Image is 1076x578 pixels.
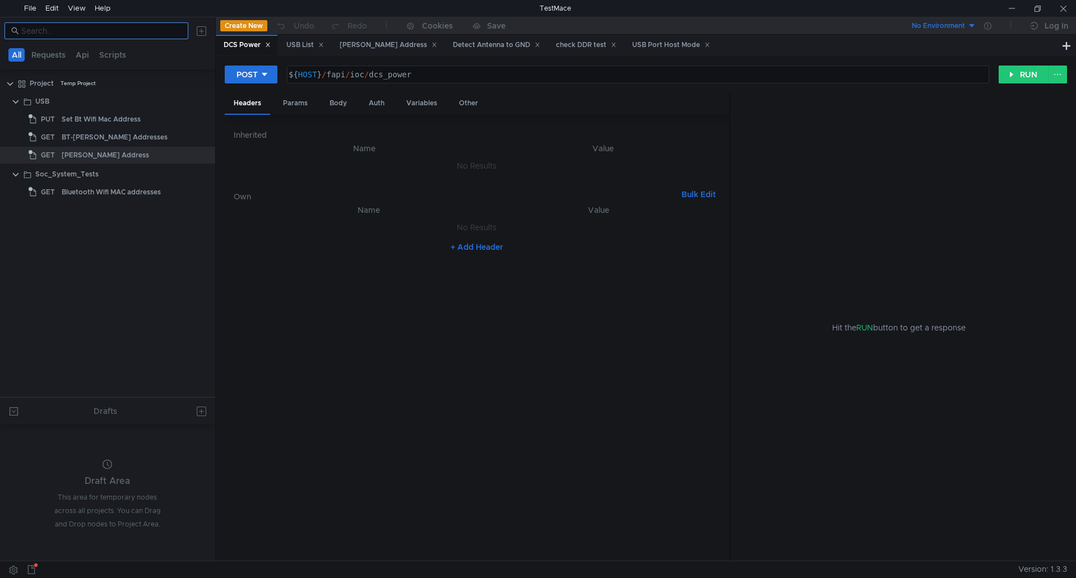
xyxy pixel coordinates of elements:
div: Temp Project [61,75,96,92]
button: No Environment [898,17,976,35]
button: Undo [267,17,322,34]
nz-embed-empty: No Results [457,222,497,232]
span: PUT [41,111,55,128]
div: BT-[PERSON_NAME] Addresses [62,129,168,146]
th: Name [243,142,486,155]
div: Set Bt Wifi Mac Address [62,111,141,128]
div: USB Port Host Mode [632,39,710,51]
h6: Inherited [234,128,720,142]
button: RUN [999,66,1049,83]
button: All [8,48,25,62]
div: USB List [286,39,324,51]
div: Cookies [422,19,453,32]
div: Auth [360,93,393,114]
th: Name [252,203,486,217]
div: check DDR test [556,39,616,51]
nz-embed-empty: No Results [457,161,497,171]
div: Undo [294,19,314,32]
div: Body [321,93,356,114]
button: + Add Header [446,240,508,254]
span: GET [41,129,55,146]
span: GET [41,147,55,164]
input: Search... [21,25,182,37]
div: DCS Power [224,39,271,51]
button: Create New [220,20,267,31]
button: POST [225,66,277,83]
div: POST [236,68,258,81]
button: Api [72,48,92,62]
div: Save [487,22,505,30]
button: Scripts [96,48,129,62]
span: Hit the button to get a response [832,321,966,334]
div: Redo [347,19,367,32]
h6: Own [234,190,677,203]
th: Value [486,142,720,155]
div: Log In [1045,19,1068,32]
div: Variables [397,93,446,114]
div: USB [35,93,49,110]
span: GET [41,184,55,201]
button: Bulk Edit [677,188,720,201]
span: RUN [856,323,873,333]
div: [PERSON_NAME] Address [340,39,437,51]
div: Bluetooth Wifi MAC addresses [62,184,161,201]
button: Requests [28,48,69,62]
th: Value [485,203,711,217]
div: Headers [225,93,270,115]
div: Soc_System_Tests [35,166,99,183]
div: Drafts [94,404,117,418]
div: Params [274,93,317,114]
div: [PERSON_NAME] Address [62,147,149,164]
div: Project [30,75,54,92]
div: Other [450,93,487,114]
div: No Environment [912,21,965,31]
div: Detect Antenna to GND [453,39,540,51]
span: Version: 1.3.3 [1018,561,1067,577]
button: Redo [322,17,375,34]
